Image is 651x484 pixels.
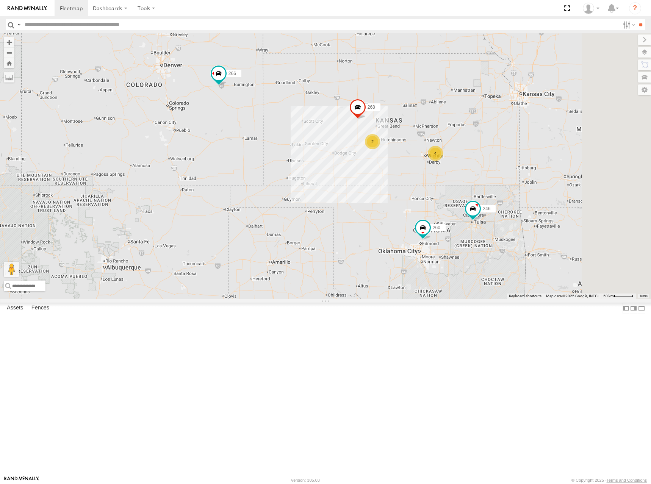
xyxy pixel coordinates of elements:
label: Fences [28,303,53,314]
label: Dock Summary Table to the Left [622,303,630,314]
button: Map Scale: 50 km per 48 pixels [601,294,636,299]
button: Zoom Home [4,58,14,68]
label: Assets [3,303,27,314]
button: Zoom in [4,37,14,47]
div: Version: 305.03 [291,478,320,482]
button: Keyboard shortcuts [509,294,541,299]
a: Visit our Website [4,476,39,484]
label: Measure [4,72,14,83]
label: Dock Summary Table to the Right [630,303,637,314]
div: © Copyright 2025 - [571,478,647,482]
span: 266 [228,71,236,76]
div: Shane Miller [580,3,602,14]
label: Search Filter Options [620,19,636,30]
div: 2 [365,134,380,149]
label: Hide Summary Table [638,303,645,314]
label: Map Settings [638,84,651,95]
span: 268 [368,104,375,109]
a: Terms [640,294,648,297]
span: 50 km [603,294,614,298]
div: 4 [428,146,443,161]
span: Map data ©2025 Google, INEGI [546,294,599,298]
span: 246 [483,206,490,211]
button: Drag Pegman onto the map to open Street View [4,262,19,277]
button: Zoom out [4,47,14,58]
span: 260 [433,225,440,230]
img: rand-logo.svg [8,6,47,11]
a: Terms and Conditions [607,478,647,482]
label: Search Query [16,19,22,30]
i: ? [629,2,641,14]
